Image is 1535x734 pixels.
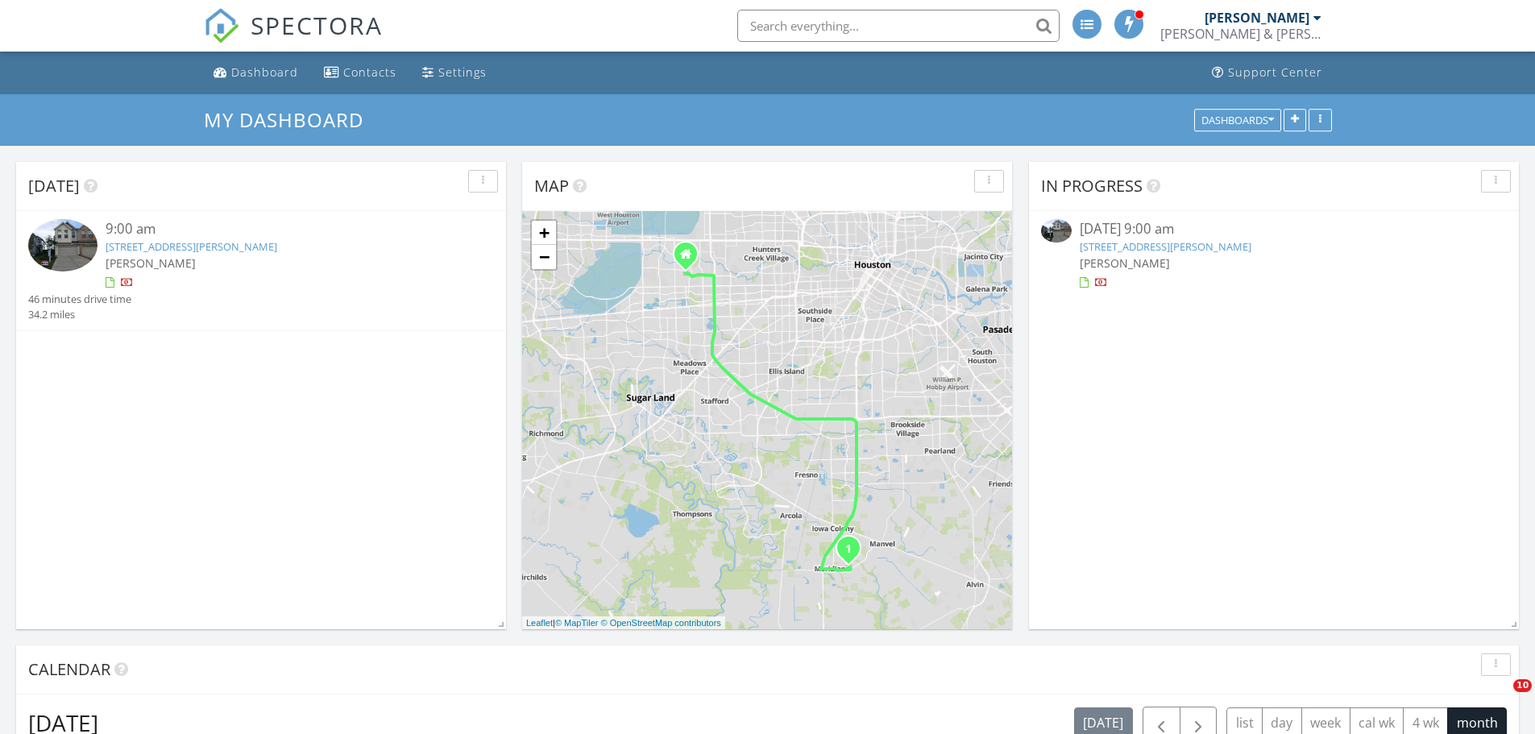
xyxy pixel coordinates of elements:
[28,658,110,680] span: Calendar
[28,292,131,307] div: 46 minutes drive time
[231,64,298,80] div: Dashboard
[106,219,455,239] div: 9:00 am
[1480,679,1519,718] iframe: Intercom live chat
[1160,26,1321,42] div: Bryan & Bryan Inspections
[438,64,487,80] div: Settings
[207,58,305,88] a: Dashboard
[1080,219,1468,239] div: [DATE] 9:00 am
[1194,109,1281,131] button: Dashboards
[845,544,852,555] i: 1
[1041,219,1072,243] img: 9368788%2Fcover_photos%2FXPIJQUrxXQih4fkOCSZA%2Fsmall.jpg
[522,616,725,630] div: |
[1205,58,1329,88] a: Support Center
[343,64,396,80] div: Contacts
[1228,64,1322,80] div: Support Center
[204,106,377,133] a: My Dashboard
[416,58,493,88] a: Settings
[526,618,553,628] a: Leaflet
[1201,114,1274,126] div: Dashboards
[555,618,599,628] a: © MapTiler
[1205,10,1309,26] div: [PERSON_NAME]
[686,254,695,263] div: 11922 WESTMERE DR, Houston TX 77077
[317,58,403,88] a: Contacts
[532,221,556,245] a: Zoom in
[28,219,494,322] a: 9:00 am [STREET_ADDRESS][PERSON_NAME] [PERSON_NAME] 46 minutes drive time 34.2 miles
[534,175,569,197] span: Map
[28,307,131,322] div: 34.2 miles
[1080,239,1251,254] a: [STREET_ADDRESS][PERSON_NAME]
[1041,175,1143,197] span: In Progress
[601,618,721,628] a: © OpenStreetMap contributors
[28,175,80,197] span: [DATE]
[106,239,277,254] a: [STREET_ADDRESS][PERSON_NAME]
[532,245,556,269] a: Zoom out
[204,22,383,56] a: SPECTORA
[848,548,858,558] div: 9762 Soto St, Arcola, TX 77583
[251,8,383,42] span: SPECTORA
[106,255,196,271] span: [PERSON_NAME]
[204,8,239,44] img: The Best Home Inspection Software - Spectora
[1041,219,1507,291] a: [DATE] 9:00 am [STREET_ADDRESS][PERSON_NAME] [PERSON_NAME]
[1080,255,1170,271] span: [PERSON_NAME]
[28,219,97,272] img: 9368788%2Fcover_photos%2FXPIJQUrxXQih4fkOCSZA%2Fsmall.jpg
[737,10,1060,42] input: Search everything...
[1513,679,1532,692] span: 10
